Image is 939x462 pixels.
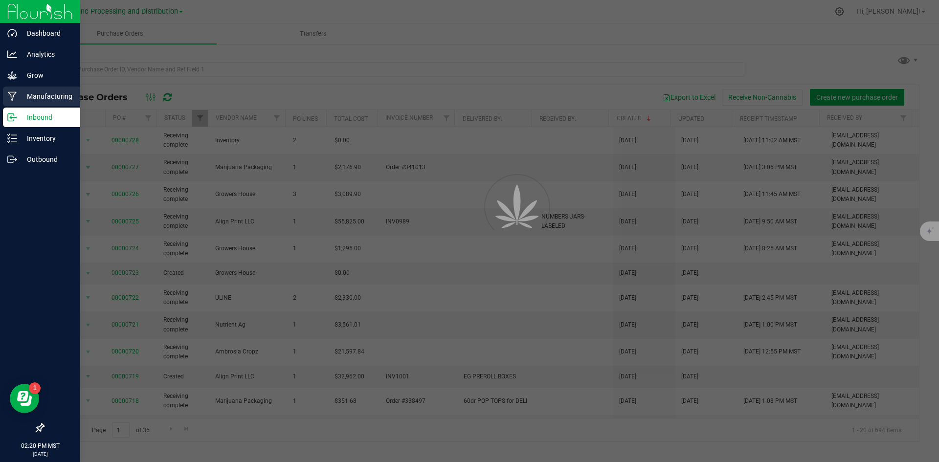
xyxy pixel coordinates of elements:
p: Grow [17,69,76,81]
p: Outbound [17,154,76,165]
p: Analytics [17,48,76,60]
inline-svg: Outbound [7,154,17,164]
inline-svg: Inventory [7,133,17,143]
iframe: Resource center unread badge [29,382,41,394]
p: [DATE] [4,450,76,458]
inline-svg: Analytics [7,49,17,59]
inline-svg: Grow [7,70,17,80]
iframe: Resource center [10,384,39,413]
inline-svg: Dashboard [7,28,17,38]
inline-svg: Inbound [7,112,17,122]
p: 02:20 PM MST [4,441,76,450]
p: Inbound [17,111,76,123]
p: Manufacturing [17,90,76,102]
inline-svg: Manufacturing [7,91,17,101]
p: Inventory [17,132,76,144]
p: Dashboard [17,27,76,39]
